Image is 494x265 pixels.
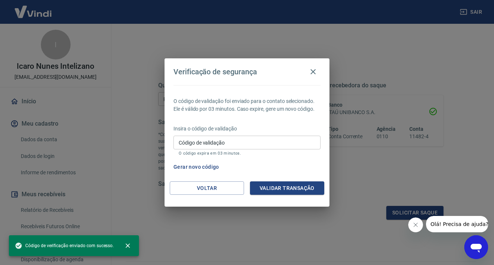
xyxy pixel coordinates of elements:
[170,160,222,174] button: Gerar novo código
[179,151,315,156] p: O código expira em 03 minutos.
[408,217,423,232] iframe: Fechar mensagem
[170,181,244,195] button: Voltar
[173,67,257,76] h4: Verificação de segurança
[250,181,324,195] button: Validar transação
[426,216,488,232] iframe: Mensagem da empresa
[120,237,136,254] button: close
[15,242,114,249] span: Código de verificação enviado com sucesso.
[173,125,321,133] p: Insira o código de validação
[4,5,62,11] span: Olá! Precisa de ajuda?
[173,97,321,113] p: O código de validação foi enviado para o contato selecionado. Ele é válido por 03 minutos. Caso e...
[464,235,488,259] iframe: Botão para abrir a janela de mensagens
